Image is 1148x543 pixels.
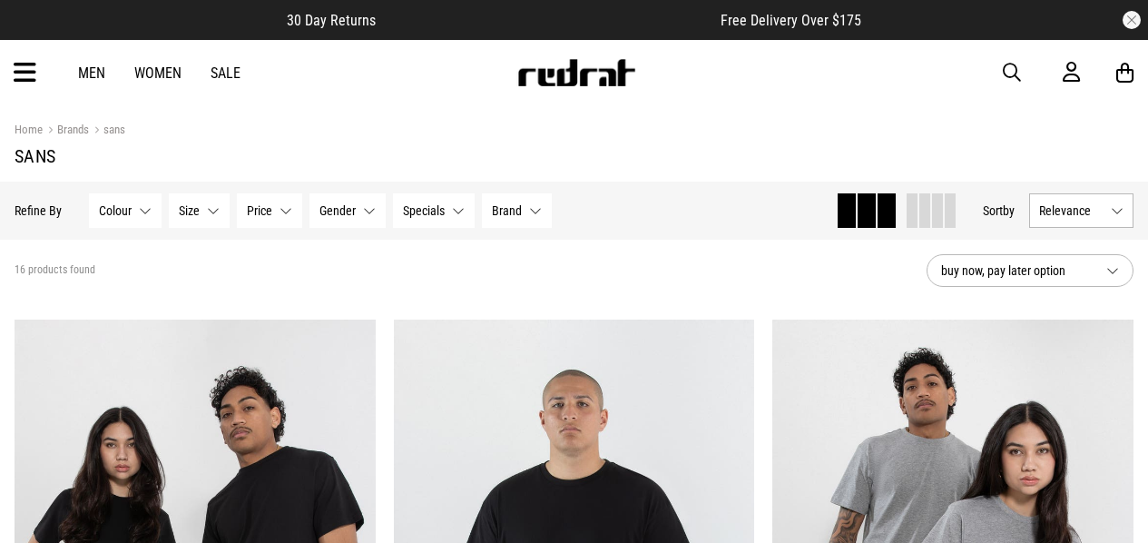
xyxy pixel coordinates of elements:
[983,200,1015,222] button: Sortby
[78,64,105,82] a: Men
[179,203,200,218] span: Size
[941,260,1092,281] span: buy now, pay later option
[287,12,376,29] span: 30 Day Returns
[15,123,43,136] a: Home
[43,123,89,140] a: Brands
[237,193,302,228] button: Price
[99,203,132,218] span: Colour
[89,193,162,228] button: Colour
[1029,193,1133,228] button: Relevance
[15,203,62,218] p: Refine By
[412,11,684,29] iframe: Customer reviews powered by Trustpilot
[134,64,182,82] a: Women
[15,263,95,278] span: 16 products found
[492,203,522,218] span: Brand
[169,193,230,228] button: Size
[927,254,1133,287] button: buy now, pay later option
[721,12,861,29] span: Free Delivery Over $175
[319,203,356,218] span: Gender
[516,59,636,86] img: Redrat logo
[393,193,475,228] button: Specials
[1003,203,1015,218] span: by
[1039,203,1104,218] span: Relevance
[15,145,1133,167] h1: sans
[482,193,552,228] button: Brand
[89,123,125,140] a: sans
[211,64,240,82] a: Sale
[403,203,445,218] span: Specials
[309,193,386,228] button: Gender
[247,203,272,218] span: Price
